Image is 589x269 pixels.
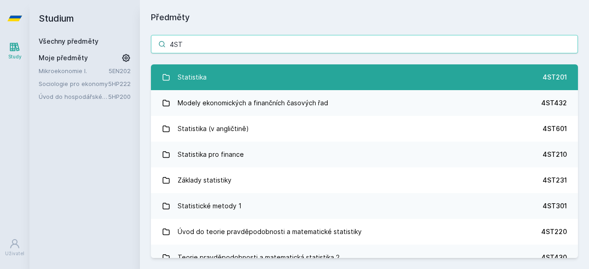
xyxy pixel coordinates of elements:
div: 4ST432 [541,98,567,108]
a: Statistika pro finance 4ST210 [151,142,578,167]
a: Úvod do teorie pravděpodobnosti a matematické statistiky 4ST220 [151,219,578,245]
a: Základy statistiky 4ST231 [151,167,578,193]
a: Modely ekonomických a finančních časových řad 4ST432 [151,90,578,116]
input: Název nebo ident předmětu… [151,35,578,53]
h1: Předměty [151,11,578,24]
a: Statistika (v angličtině) 4ST601 [151,116,578,142]
div: Modely ekonomických a finančních časových řad [178,94,328,112]
a: Uživatel [2,234,28,262]
span: Moje předměty [39,53,88,63]
a: Sociologie pro ekonomy [39,79,108,88]
div: Statistika (v angličtině) [178,120,249,138]
a: Všechny předměty [39,37,98,45]
div: 4ST220 [541,227,567,236]
div: 4ST231 [543,176,567,185]
a: 5EN202 [109,67,131,74]
a: 5HP200 [108,93,131,100]
div: Statistika [178,68,207,86]
div: 4ST201 [543,73,567,82]
div: Úvod do teorie pravděpodobnosti a matematické statistiky [178,223,362,241]
div: 4ST210 [543,150,567,159]
a: Statistické metody 1 4ST301 [151,193,578,219]
div: 4ST601 [543,124,567,133]
div: 4ST301 [543,201,567,211]
div: Uživatel [5,250,24,257]
div: Základy statistiky [178,171,231,189]
a: 5HP222 [108,80,131,87]
a: Mikroekonomie I. [39,66,109,75]
a: Study [2,37,28,65]
a: Statistika 4ST201 [151,64,578,90]
a: Úvod do hospodářské a sociální politiky [39,92,108,101]
div: Statistika pro finance [178,145,244,164]
div: 4ST430 [541,253,567,262]
div: Statistické metody 1 [178,197,242,215]
div: Teorie pravděpodobnosti a matematická statistika 2 [178,248,340,267]
div: Study [8,53,22,60]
